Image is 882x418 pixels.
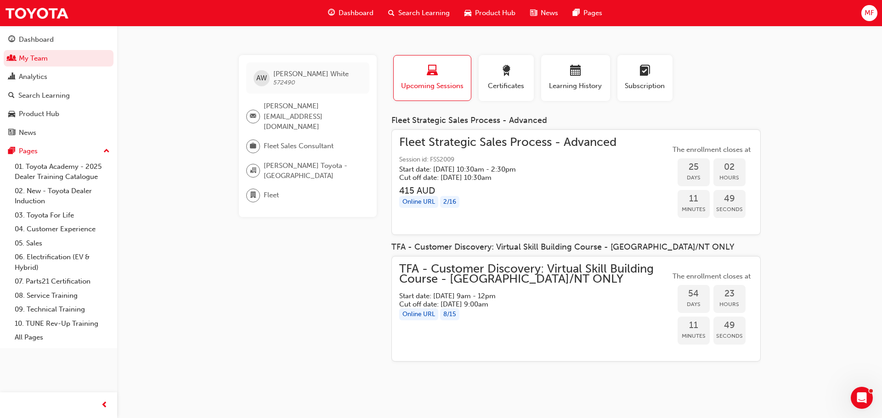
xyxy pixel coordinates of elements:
[4,29,113,143] button: DashboardMy TeamAnalyticsSearch LearningProduct HubNews
[399,292,656,300] h5: Start date: [DATE] 9am - 12pm
[273,70,349,78] span: [PERSON_NAME] White
[11,274,113,289] a: 07. Parts21 Certification
[388,7,395,19] span: search-icon
[4,50,113,67] a: My Team
[19,128,36,138] div: News
[393,55,471,101] button: Upcoming Sessions
[713,289,746,299] span: 23
[678,299,710,310] span: Days
[4,124,113,141] a: News
[541,8,558,18] span: News
[8,129,15,137] span: news-icon
[8,110,15,118] span: car-icon
[19,109,59,119] div: Product Hub
[4,143,113,160] button: Pages
[264,190,279,201] span: Fleet
[670,271,753,282] span: The enrollment closes at
[8,55,15,63] span: people-icon
[264,161,362,181] span: [PERSON_NAME] Toyota - [GEOGRAPHIC_DATA]
[399,137,753,228] a: Fleet Strategic Sales Process - AdvancedSession id: FSS2009Start date: [DATE] 10:30am - 2:30pm Cu...
[11,250,113,274] a: 06. Electrification (EV & Hybrid)
[19,146,38,156] div: Pages
[713,194,746,204] span: 49
[523,4,565,22] a: news-iconNews
[573,7,580,19] span: pages-icon
[264,141,334,151] span: Fleet Sales Consultant
[264,101,362,132] span: [PERSON_NAME][EMAIL_ADDRESS][DOMAIN_NAME]
[19,34,54,45] div: Dashboard
[861,5,877,21] button: MF
[639,65,650,78] span: learningplan-icon
[713,299,746,310] span: Hours
[678,162,710,173] span: 25
[11,330,113,345] a: All Pages
[101,400,108,411] span: prev-icon
[4,31,113,48] a: Dashboard
[273,78,295,86] span: 572490
[11,236,113,251] a: 05. Sales
[678,194,710,204] span: 11
[399,264,753,354] a: TFA - Customer Discovery: Virtual Skill Building Course - [GEOGRAPHIC_DATA]/NT ONLYStart date: [D...
[8,73,15,81] span: chart-icon
[399,137,616,148] span: Fleet Strategic Sales Process - Advanced
[440,196,459,208] div: 2 / 16
[530,7,537,19] span: news-icon
[399,300,656,308] h5: Cut off date: [DATE] 9:00am
[8,92,15,100] span: search-icon
[8,147,15,156] span: pages-icon
[427,65,438,78] span: laptop-icon
[851,387,873,409] iframe: Intercom live chat
[501,65,512,78] span: award-icon
[440,308,459,321] div: 8 / 15
[11,184,113,208] a: 02. New - Toyota Dealer Induction
[11,160,113,184] a: 01. Toyota Academy - 2025 Dealer Training Catalogue
[398,8,450,18] span: Search Learning
[250,189,256,201] span: department-icon
[399,196,438,208] div: Online URL
[678,173,710,183] span: Days
[399,165,602,173] h5: Start date: [DATE] 10:30am - 2:30pm
[339,8,373,18] span: Dashboard
[11,289,113,303] a: 08. Service Training
[548,81,603,91] span: Learning History
[624,81,666,91] span: Subscription
[328,7,335,19] span: guage-icon
[399,185,616,196] h3: 415 AUD
[399,155,616,165] span: Session id: FSS2009
[713,173,746,183] span: Hours
[11,222,113,236] a: 04. Customer Experience
[713,162,746,173] span: 02
[11,317,113,331] a: 10. TUNE Rev-Up Training
[4,106,113,123] a: Product Hub
[250,165,256,177] span: organisation-icon
[103,145,110,157] span: up-icon
[713,204,746,215] span: Seconds
[401,81,464,91] span: Upcoming Sessions
[399,173,602,182] h5: Cut off date: [DATE] 10:30am
[570,65,581,78] span: calendar-icon
[399,264,670,284] span: TFA - Customer Discovery: Virtual Skill Building Course - [GEOGRAPHIC_DATA]/NT ONLY
[399,308,438,321] div: Online URL
[250,111,256,123] span: email-icon
[678,204,710,215] span: Minutes
[617,55,673,101] button: Subscription
[713,331,746,341] span: Seconds
[19,72,47,82] div: Analytics
[11,208,113,223] a: 03. Toyota For Life
[5,3,69,23] img: Trak
[670,145,753,155] span: The enrollment closes at
[250,140,256,152] span: briefcase-icon
[321,4,381,22] a: guage-iconDashboard
[486,81,527,91] span: Certificates
[565,4,610,22] a: pages-iconPages
[678,331,710,341] span: Minutes
[865,8,874,18] span: MF
[391,116,761,126] div: Fleet Strategic Sales Process - Advanced
[391,242,761,252] div: TFA - Customer Discovery: Virtual Skill Building Course - [GEOGRAPHIC_DATA]/NT ONLY
[541,55,610,101] button: Learning History
[4,68,113,85] a: Analytics
[381,4,457,22] a: search-iconSearch Learning
[18,90,70,101] div: Search Learning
